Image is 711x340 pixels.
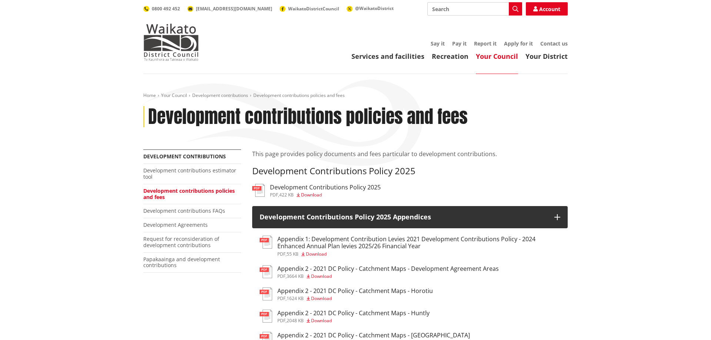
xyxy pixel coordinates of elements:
[252,166,568,176] h3: Development Contributions Policy 2025
[143,256,220,269] a: Papakaainga and development contributions
[260,310,272,323] img: document-pdf.svg
[311,273,332,279] span: Download
[431,40,445,47] a: Say it
[187,6,272,12] a: [EMAIL_ADDRESS][DOMAIN_NAME]
[277,273,286,279] span: pdf
[277,236,560,250] h3: Appendix 1: Development Contribution Levies 2021 Development Contributions Policy - 2024 Enhanced...
[270,192,278,198] span: pdf
[196,6,272,12] span: [EMAIL_ADDRESS][DOMAIN_NAME]
[306,251,327,257] span: Download
[260,265,499,279] a: Appendix 2 - 2021 DC Policy - Catchment Maps - Development Agreement Areas pdf,3664 KB Download
[277,295,286,302] span: pdf
[260,310,430,323] a: Appendix 2 - 2021 DC Policy - Catchment Maps - Huntly pdf,2048 KB Download
[311,317,332,324] span: Download
[252,149,568,158] p: This page provides policy documents and fees particular to development contributions.
[143,92,156,98] a: Home
[270,184,381,191] h3: Development Contributions Policy 2025
[287,295,304,302] span: 1624 KB
[143,167,236,180] a: Development contributions estimator tool
[526,2,568,16] a: Account
[277,296,433,301] div: ,
[270,193,381,197] div: ,
[260,236,560,256] a: Appendix 1: Development Contribution Levies 2021 Development Contributions Policy - 2024 Enhanced...
[143,235,219,249] a: Request for reconsideration of development contributions
[260,213,547,221] h3: Development Contributions Policy 2025 Appendices
[148,106,468,128] h1: Development contributions policies and fees
[260,265,272,278] img: document-pdf.svg
[260,287,272,300] img: document-pdf.svg
[277,287,433,294] h3: Appendix 2 - 2021 DC Policy - Catchment Maps - Horotiu
[474,40,497,47] a: Report it
[277,251,286,257] span: pdf
[311,295,332,302] span: Download
[152,6,180,12] span: 0800 492 452
[252,184,381,197] a: Development Contributions Policy 2025 pdf,422 KB Download
[452,40,467,47] a: Pay it
[143,24,199,61] img: Waikato District Council - Te Kaunihera aa Takiwaa o Waikato
[252,206,568,228] button: Development Contributions Policy 2025 Appendices
[260,236,272,249] img: document-pdf.svg
[540,40,568,47] a: Contact us
[347,5,394,11] a: @WaikatoDistrict
[279,192,294,198] span: 422 KB
[277,265,499,272] h3: Appendix 2 - 2021 DC Policy - Catchment Maps - Development Agreement Areas
[287,317,304,324] span: 2048 KB
[277,319,430,323] div: ,
[277,332,470,339] h3: Appendix 2 - 2021 DC Policy - Catchment Maps - [GEOGRAPHIC_DATA]
[351,52,424,61] a: Services and facilities
[288,6,339,12] span: WaikatoDistrictCouncil
[277,310,430,317] h3: Appendix 2 - 2021 DC Policy - Catchment Maps - Huntly
[161,92,187,98] a: Your Council
[277,317,286,324] span: pdf
[476,52,518,61] a: Your Council
[143,207,225,214] a: Development contributions FAQs
[355,5,394,11] span: @WaikatoDistrict
[192,92,248,98] a: Development contributions
[277,252,560,256] div: ,
[143,92,568,99] nav: breadcrumb
[143,6,180,12] a: 0800 492 452
[432,52,468,61] a: Recreation
[253,92,345,98] span: Development contributions policies and fees
[504,40,533,47] a: Apply for it
[260,287,433,301] a: Appendix 2 - 2021 DC Policy - Catchment Maps - Horotiu pdf,1624 KB Download
[252,184,265,197] img: document-pdf.svg
[427,2,522,16] input: Search input
[525,52,568,61] a: Your District
[143,221,208,228] a: Development Agreements
[143,153,226,160] a: Development contributions
[301,192,322,198] span: Download
[287,273,304,279] span: 3664 KB
[287,251,298,257] span: 55 KB
[277,274,499,279] div: ,
[280,6,339,12] a: WaikatoDistrictCouncil
[143,187,235,201] a: Development contributions policies and fees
